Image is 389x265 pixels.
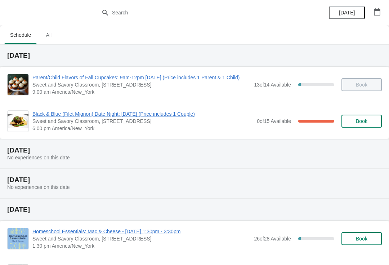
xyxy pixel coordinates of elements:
span: Sweet and Savory Classroom, [STREET_ADDRESS] [32,118,253,125]
span: Homeschool Essentials: Mac & Cheese - [DATE] 1:30pm - 3:30pm [32,228,250,235]
button: [DATE] [329,6,365,19]
h2: [DATE] [7,52,382,59]
span: Book [356,118,367,124]
h2: [DATE] [7,176,382,184]
span: 0 of 15 Available [257,118,291,124]
img: Homeschool Essentials: Mac & Cheese - Tuesday, October 7th 1:30pm - 3:30pm | Sweet and Savory Cla... [8,228,28,249]
input: Search [112,6,292,19]
button: Book [341,115,382,128]
img: Parent/Child Flavors of Fall Cupcakes: 9am-12pm Saturday, October 4th (Price includes 1 Parent & ... [8,74,28,95]
span: Black & Blue (Filet Mignon) Date Night: [DATE] (Price includes 1 Couple) [32,110,253,118]
button: Book [341,232,382,245]
span: Sweet and Savory Classroom, [STREET_ADDRESS] [32,81,250,88]
span: Book [356,236,367,242]
span: 26 of 28 Available [254,236,291,242]
span: 9:00 am America/New_York [32,88,250,96]
h2: [DATE] [7,206,382,213]
span: Parent/Child Flavors of Fall Cupcakes: 9am-12pm [DATE] (Price includes 1 Parent & 1 Child) [32,74,250,81]
span: 13 of 14 Available [254,82,291,88]
h2: [DATE] [7,147,382,154]
span: Schedule [4,28,37,41]
img: Black & Blue (Filet Mignon) Date Night: Saturday, October 4th (Price includes 1 Couple) | Sweet a... [8,114,28,128]
span: Sweet and Savory Classroom, [STREET_ADDRESS] [32,235,250,242]
span: 6:00 pm America/New_York [32,125,253,132]
span: All [40,28,58,41]
span: 1:30 pm America/New_York [32,242,250,249]
span: No experiences on this date [7,155,70,160]
span: [DATE] [339,10,355,16]
span: No experiences on this date [7,184,70,190]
